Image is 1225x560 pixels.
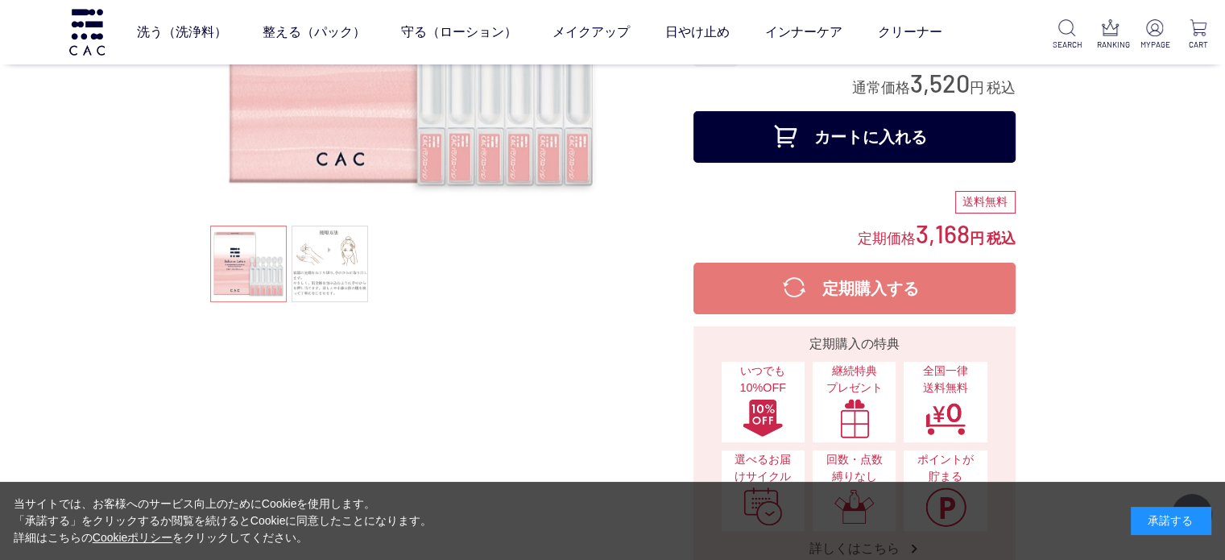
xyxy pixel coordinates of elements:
[1131,507,1211,535] div: 承諾する
[665,10,730,55] a: 日やけ止め
[912,451,979,486] span: ポイントが貯まる
[1184,19,1212,51] a: CART
[14,496,432,546] div: 当サイトでは、お客様へのサービス向上のためにCookieを使用します。 「承諾する」をクリックするか閲覧を続けるとCookieに同意したことになります。 詳細はこちらの をクリックしてください。
[852,80,910,96] span: 通常価格
[693,111,1016,163] button: カートに入れる
[1053,39,1081,51] p: SEARCH
[821,451,888,486] span: 回数・点数縛りなし
[1053,19,1081,51] a: SEARCH
[878,10,942,55] a: クリーナー
[742,398,784,438] img: いつでも10%OFF
[700,334,1009,354] div: 定期購入の特典
[67,9,107,55] img: logo
[925,398,966,438] img: 全国一律送料無料
[858,229,916,247] span: 定期価格
[987,80,1016,96] span: 税込
[730,363,797,397] span: いつでも10%OFF
[552,10,630,55] a: メイクアップ
[970,80,984,96] span: 円
[1097,39,1125,51] p: RANKING
[912,363,979,397] span: 全国一律 送料無料
[730,451,797,486] span: 選べるお届けサイクル
[137,10,227,55] a: 洗う（洗浄料）
[821,363,888,397] span: 継続特典 プレゼント
[401,10,517,55] a: 守る（ローション）
[1097,19,1125,51] a: RANKING
[1184,39,1212,51] p: CART
[1140,39,1169,51] p: MYPAGE
[970,230,984,247] span: 円
[910,68,970,97] span: 3,520
[765,10,842,55] a: インナーケア
[1140,19,1169,51] a: MYPAGE
[693,263,1016,314] button: 定期購入する
[263,10,366,55] a: 整える（パック）
[834,398,875,438] img: 継続特典プレゼント
[93,531,173,544] a: Cookieポリシー
[916,218,970,248] span: 3,168
[987,230,1016,247] span: 税込
[955,191,1016,214] div: 送料無料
